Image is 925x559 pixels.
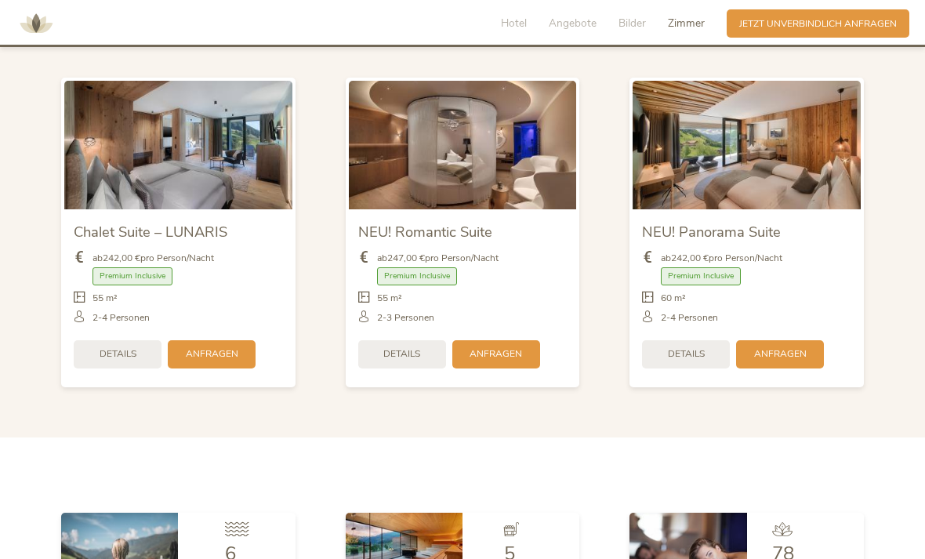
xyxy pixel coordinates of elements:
[739,17,897,31] span: Jetzt unverbindlich anfragen
[668,16,705,31] span: Zimmer
[661,267,741,285] span: Premium Inclusive
[103,252,140,264] b: 242,00 €
[358,222,492,241] span: NEU! Romantic Suite
[377,252,499,265] span: ab pro Person/Nacht
[349,81,577,209] img: NEU! Romantic Suite
[92,252,214,265] span: ab pro Person/Nacht
[377,267,457,285] span: Premium Inclusive
[661,311,718,325] span: 2-4 Personen
[470,347,522,361] span: Anfragen
[633,81,861,209] img: NEU! Panorama Suite
[618,16,646,31] span: Bilder
[754,347,807,361] span: Anfragen
[186,347,238,361] span: Anfragen
[661,292,686,305] span: 60 m²
[92,311,150,325] span: 2-4 Personen
[642,222,781,241] span: NEU! Panorama Suite
[432,24,494,49] span: Zimmer
[661,252,782,265] span: ab pro Person/Nacht
[671,252,709,264] b: 242,00 €
[501,16,527,31] span: Hotel
[377,292,402,305] span: 55 m²
[377,311,434,325] span: 2-3 Personen
[100,347,136,361] span: Details
[668,347,705,361] span: Details
[13,19,60,27] a: AMONTI & LUNARIS Wellnessresort
[387,252,425,264] b: 247,00 €
[74,222,227,241] span: Chalet Suite – LUNARIS
[383,347,420,361] span: Details
[549,16,597,31] span: Angebote
[92,267,172,285] span: Premium Inclusive
[64,81,292,209] img: Chalet Suite – LUNARIS
[92,292,118,305] span: 55 m²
